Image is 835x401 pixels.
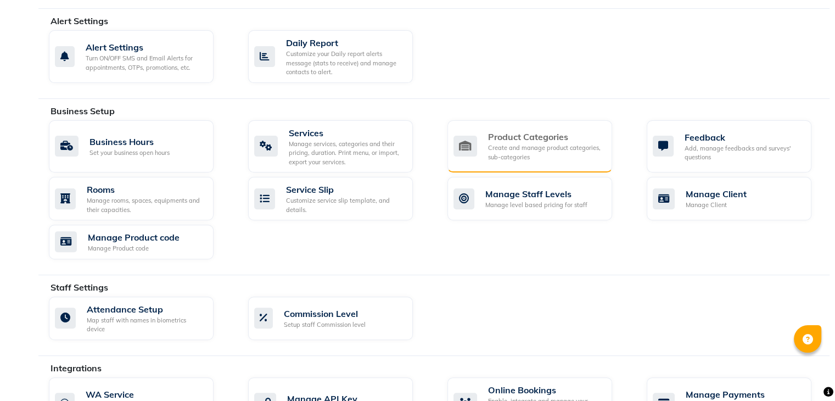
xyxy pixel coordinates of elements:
[686,200,747,210] div: Manage Client
[488,130,603,143] div: Product Categories
[88,231,180,244] div: Manage Product code
[284,320,366,330] div: Setup staff Commission level
[248,177,431,220] a: Service SlipCustomize service slip template, and details.
[685,144,803,162] div: Add, manage feedbacks and surveys' questions
[286,196,404,214] div: Customize service slip template, and details.
[485,187,587,200] div: Manage Staff Levels
[89,135,170,148] div: Business Hours
[87,196,205,214] div: Manage rooms, spaces, equipments and their capacities.
[686,388,803,401] div: Manage Payments
[488,383,603,397] div: Online Bookings
[685,131,803,144] div: Feedback
[289,126,404,140] div: Services
[485,200,587,210] div: Manage level based pricing for staff
[248,297,431,340] a: Commission LevelSetup staff Commission level
[89,148,170,158] div: Set your business open hours
[284,307,366,320] div: Commission Level
[286,36,404,49] div: Daily Report
[86,388,205,401] div: WA Service
[86,41,205,54] div: Alert Settings
[647,177,830,220] a: Manage ClientManage Client
[289,140,404,167] div: Manage services, categories and their pricing, duration. Print menu, or import, export your servi...
[49,120,232,173] a: Business HoursSet your business open hours
[647,120,830,173] a: FeedbackAdd, manage feedbacks and surveys' questions
[87,316,205,334] div: Map staff with names in biometrics device
[88,244,180,253] div: Manage Product code
[86,54,205,72] div: Turn ON/OFF SMS and Email Alerts for appointments, OTPs, promotions, etc.
[286,183,404,196] div: Service Slip
[447,120,630,173] a: Product CategoriesCreate and manage product categories, sub-categories
[87,183,205,196] div: Rooms
[49,177,232,220] a: RoomsManage rooms, spaces, equipments and their capacities.
[49,297,232,340] a: Attendance SetupMap staff with names in biometrics device
[286,49,404,77] div: Customize your Daily report alerts message (stats to receive) and manage contacts to alert.
[488,143,603,161] div: Create and manage product categories, sub-categories
[49,225,232,259] a: Manage Product codeManage Product code
[686,187,747,200] div: Manage Client
[447,177,630,220] a: Manage Staff LevelsManage level based pricing for staff
[49,30,232,83] a: Alert SettingsTurn ON/OFF SMS and Email Alerts for appointments, OTPs, promotions, etc.
[248,120,431,173] a: ServicesManage services, categories and their pricing, duration. Print menu, or import, export yo...
[87,303,205,316] div: Attendance Setup
[248,30,431,83] a: Daily ReportCustomize your Daily report alerts message (stats to receive) and manage contacts to ...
